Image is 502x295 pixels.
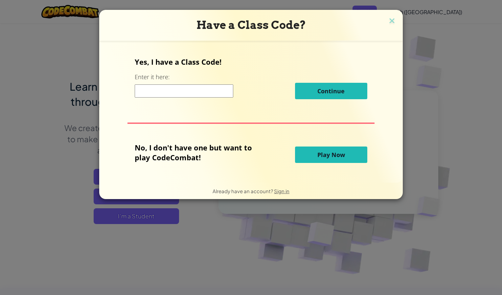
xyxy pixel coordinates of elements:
span: Play Now [317,151,345,159]
img: close icon [388,16,396,26]
span: Already have an account? [213,188,274,194]
p: Yes, I have a Class Code! [135,57,367,67]
button: Continue [295,83,367,99]
label: Enter it here: [135,73,170,81]
span: Continue [317,87,345,95]
button: Play Now [295,147,367,163]
p: No, I don't have one but want to play CodeCombat! [135,143,262,162]
a: Sign in [274,188,289,194]
span: Have a Class Code? [196,18,306,32]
